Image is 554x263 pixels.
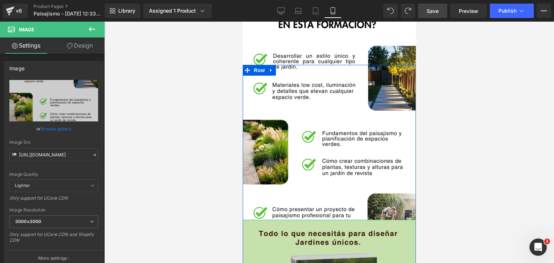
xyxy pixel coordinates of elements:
a: Design [54,37,106,54]
span: Image [19,27,34,32]
div: Only support for UCare CDN and Shopify CDN [9,232,98,248]
div: Image [9,61,25,71]
div: Assigned 1 Product [149,7,206,14]
span: Publish [498,8,516,14]
a: Tablet [307,4,324,18]
button: Publish [490,4,534,18]
button: Undo [383,4,398,18]
span: Save [427,7,439,15]
div: Image Resolution [9,208,98,213]
span: Paisajismo - [DATE] 12:33:29 [34,11,101,17]
b: Lighter [15,183,30,188]
a: Expand / Collapse [24,43,33,54]
iframe: Intercom live chat [529,239,547,256]
a: Desktop [272,4,290,18]
div: Image Quality [9,172,98,177]
span: Preview [459,7,478,15]
div: v6 [14,6,23,15]
span: Row [9,43,24,54]
a: Browse gallery [41,122,71,135]
div: or [9,125,98,133]
p: More settings [38,255,67,262]
a: v6 [3,4,28,18]
div: Image Src [9,140,98,145]
a: Product Pages [34,4,115,9]
a: New Library [105,4,140,18]
b: 3000x3000 [15,219,41,224]
input: Link [9,148,98,161]
button: More [537,4,551,18]
span: 1 [544,239,550,244]
div: Only support for UCare CDN [9,195,98,206]
a: Laptop [290,4,307,18]
a: Mobile [324,4,342,18]
button: Redo [401,4,415,18]
a: Preview [450,4,487,18]
span: Library [118,8,135,14]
